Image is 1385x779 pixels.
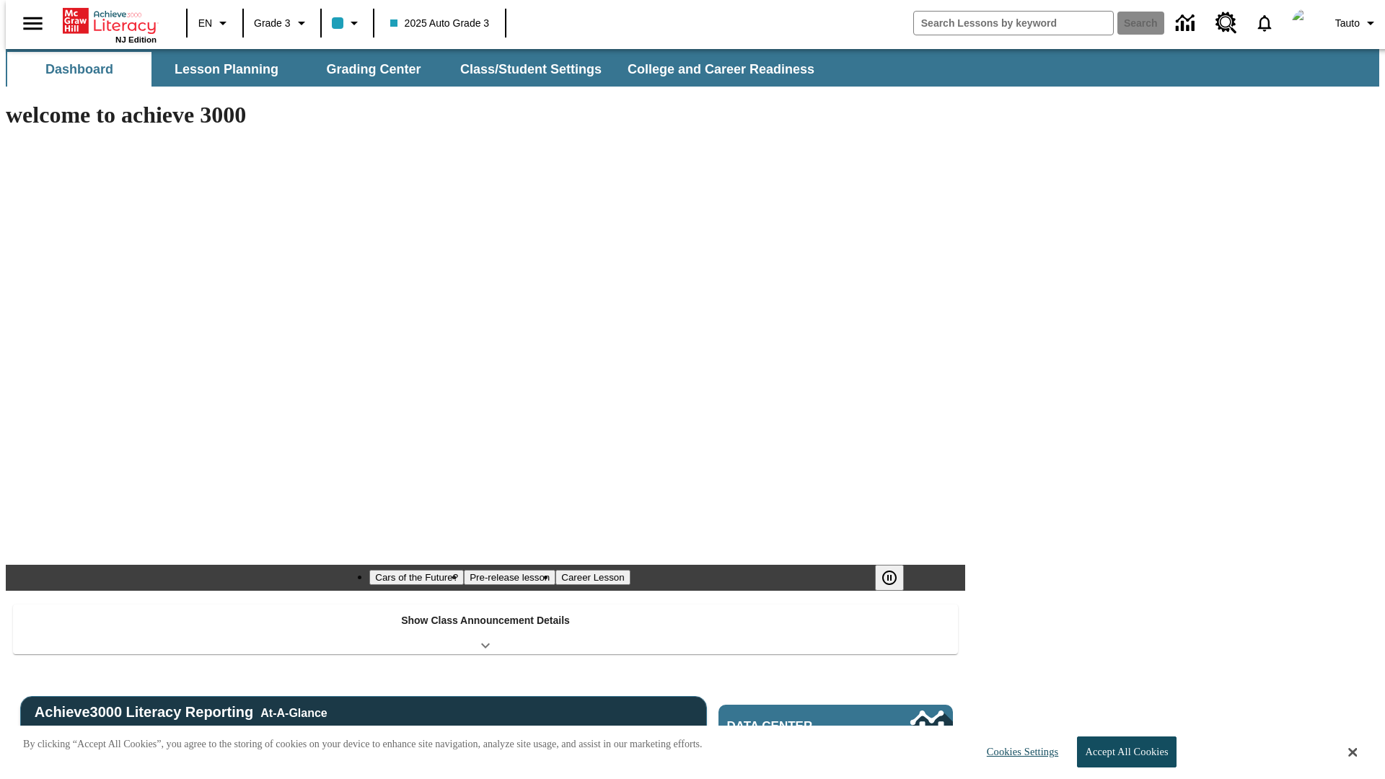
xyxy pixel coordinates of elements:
button: Select a new avatar [1283,4,1329,42]
p: Show Class Announcement Details [401,613,570,628]
button: Accept All Cookies [1077,736,1176,767]
span: 2025 Auto Grade 3 [390,16,490,31]
button: Class/Student Settings [449,52,613,87]
span: NJ Edition [115,35,157,44]
a: Data Center [1167,4,1207,43]
button: Slide 3 Career Lesson [555,570,630,585]
div: At-A-Glance [260,704,327,720]
div: Home [63,5,157,44]
button: College and Career Readiness [616,52,826,87]
button: Profile/Settings [1329,10,1385,36]
button: Grading Center [302,52,446,87]
span: Achieve3000 Literacy Reporting [35,704,327,721]
button: Cookies Settings [974,737,1064,767]
a: Home [63,6,157,35]
h1: welcome to achieve 3000 [6,102,965,128]
button: Lesson Planning [154,52,299,87]
a: Resource Center, Will open in new tab [1207,4,1246,43]
div: Pause [875,565,918,591]
a: Data Center [718,705,953,748]
button: Close [1348,746,1357,759]
div: SubNavbar [6,52,827,87]
span: EN [198,16,212,31]
button: Open side menu [12,2,54,45]
div: Show Class Announcement Details [13,604,958,654]
input: search field [914,12,1113,35]
span: Tauto [1335,16,1360,31]
button: Pause [875,565,904,591]
div: SubNavbar [6,49,1379,87]
button: Slide 2 Pre-release lesson [464,570,555,585]
button: Grade: Grade 3, Select a grade [248,10,316,36]
span: Grade 3 [254,16,291,31]
button: Class color is light blue. Change class color [326,10,369,36]
p: By clicking “Accept All Cookies”, you agree to the storing of cookies on your device to enhance s... [23,737,703,752]
button: Dashboard [7,52,151,87]
img: avatar image [1292,9,1321,38]
span: Data Center [727,719,862,734]
button: Language: EN, Select a language [192,10,238,36]
a: Notifications [1246,4,1283,42]
button: Slide 1 Cars of the Future? [369,570,464,585]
